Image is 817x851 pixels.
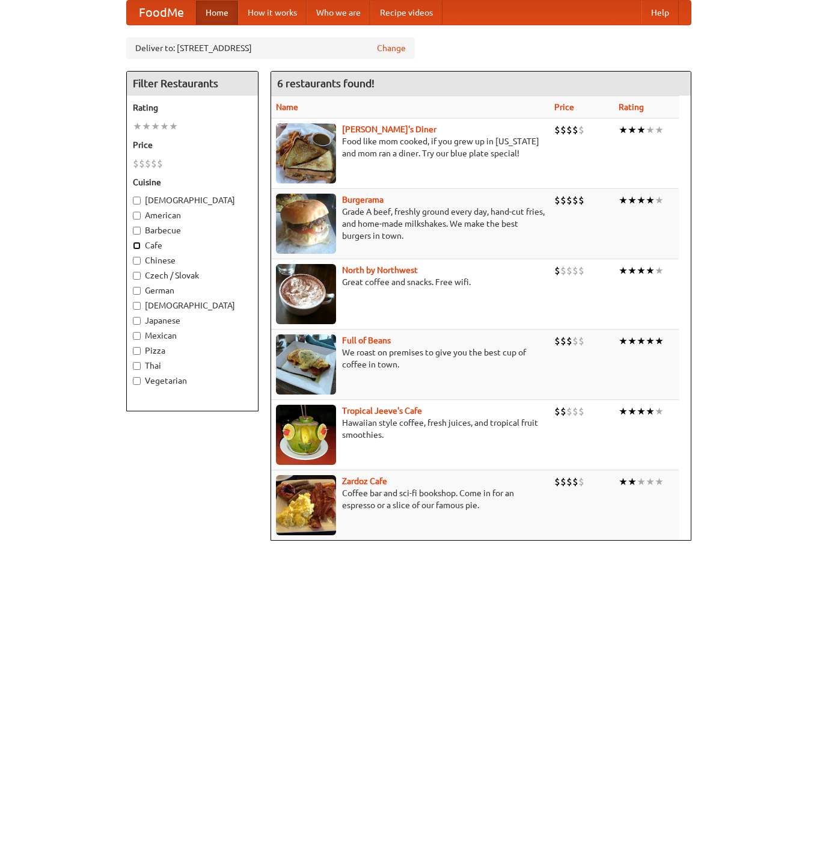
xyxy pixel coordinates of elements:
[566,123,572,137] li: $
[145,157,151,170] li: $
[151,120,160,133] li: ★
[127,72,258,96] h4: Filter Restaurants
[646,123,655,137] li: ★
[560,475,566,488] li: $
[572,405,578,418] li: $
[560,194,566,207] li: $
[342,265,418,275] b: North by Northwest
[127,1,196,25] a: FoodMe
[133,139,252,151] h5: Price
[578,334,584,348] li: $
[572,123,578,137] li: $
[628,475,637,488] li: ★
[566,194,572,207] li: $
[572,475,578,488] li: $
[628,334,637,348] li: ★
[554,334,560,348] li: $
[619,123,628,137] li: ★
[276,135,545,159] p: Food like mom cooked, if you grew up in [US_STATE] and mom ran a diner. Try our blue plate special!
[342,124,436,134] a: [PERSON_NAME]'s Diner
[342,476,387,486] b: Zardoz Cafe
[619,264,628,277] li: ★
[619,194,628,207] li: ★
[655,405,664,418] li: ★
[133,227,141,235] input: Barbecue
[637,123,646,137] li: ★
[276,276,545,288] p: Great coffee and snacks. Free wifi.
[628,405,637,418] li: ★
[276,346,545,370] p: We roast on premises to give you the best cup of coffee in town.
[578,194,584,207] li: $
[276,487,545,511] p: Coffee bar and sci-fi bookshop. Come in for an espresso or a slice of our famous pie.
[133,287,141,295] input: German
[560,334,566,348] li: $
[560,264,566,277] li: $
[578,405,584,418] li: $
[566,334,572,348] li: $
[142,120,151,133] li: ★
[554,194,560,207] li: $
[169,120,178,133] li: ★
[133,197,141,204] input: [DEMOGRAPHIC_DATA]
[637,194,646,207] li: ★
[619,334,628,348] li: ★
[133,102,252,114] h5: Rating
[133,269,252,281] label: Czech / Slovak
[276,417,545,441] p: Hawaiian style coffee, fresh juices, and tropical fruit smoothies.
[133,347,141,355] input: Pizza
[655,475,664,488] li: ★
[637,405,646,418] li: ★
[619,102,644,112] a: Rating
[560,405,566,418] li: $
[655,334,664,348] li: ★
[133,224,252,236] label: Barbecue
[572,194,578,207] li: $
[578,264,584,277] li: $
[655,264,664,277] li: ★
[572,334,578,348] li: $
[276,102,298,112] a: Name
[646,264,655,277] li: ★
[572,264,578,277] li: $
[554,264,560,277] li: $
[160,120,169,133] li: ★
[133,242,141,250] input: Cafe
[157,157,163,170] li: $
[133,330,252,342] label: Mexican
[554,102,574,112] a: Price
[133,377,141,385] input: Vegetarian
[566,264,572,277] li: $
[133,315,252,327] label: Japanese
[641,1,679,25] a: Help
[133,300,252,312] label: [DEMOGRAPHIC_DATA]
[655,194,664,207] li: ★
[133,362,141,370] input: Thai
[139,157,145,170] li: $
[655,123,664,137] li: ★
[276,123,336,183] img: sallys.jpg
[133,257,141,265] input: Chinese
[342,336,391,345] b: Full of Beans
[628,123,637,137] li: ★
[554,475,560,488] li: $
[578,475,584,488] li: $
[566,405,572,418] li: $
[637,475,646,488] li: ★
[133,120,142,133] li: ★
[342,406,422,416] a: Tropical Jeeve's Cafe
[276,334,336,395] img: beans.jpg
[277,78,375,89] ng-pluralize: 6 restaurants found!
[377,42,406,54] a: Change
[133,302,141,310] input: [DEMOGRAPHIC_DATA]
[276,405,336,465] img: jeeves.jpg
[196,1,238,25] a: Home
[133,332,141,340] input: Mexican
[646,194,655,207] li: ★
[637,264,646,277] li: ★
[133,176,252,188] h5: Cuisine
[133,254,252,266] label: Chinese
[133,212,141,220] input: American
[370,1,442,25] a: Recipe videos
